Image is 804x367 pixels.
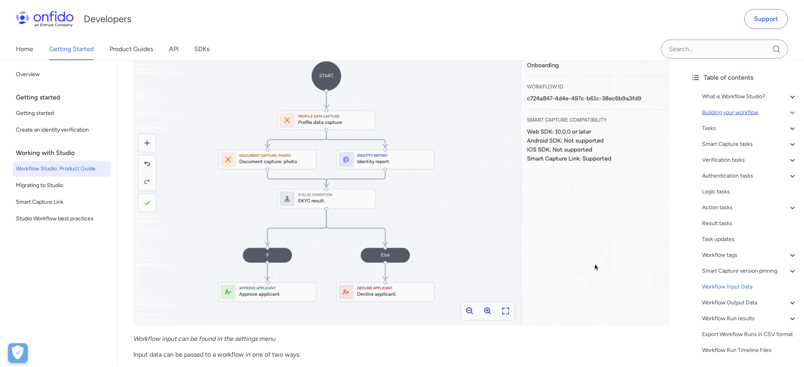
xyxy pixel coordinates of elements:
a: Workflow Output Data [702,298,798,308]
a: Authentication tasks [702,171,798,181]
div: Table of contents [691,73,798,82]
a: SDKs [194,38,209,60]
a: API [169,38,178,60]
a: Workflow tags [702,250,798,260]
a: Overview [13,67,111,82]
img: Onfido Logo [16,11,74,27]
a: Home [16,38,33,60]
span: Overview [16,70,107,79]
a: Action tasks [702,203,798,212]
a: Smart Capture tasks [702,140,798,149]
a: Product Guides [109,38,153,60]
a: Workflow Run results [702,314,798,323]
span: Studio Workflow best practices [16,214,107,224]
button: Open Preferences [8,343,28,363]
em: Workflow input can be found in the settings menu [133,335,275,343]
a: Export Workflow Runs in CSV format [702,330,798,339]
a: Tasks [702,124,798,133]
a: Verification tasks [702,155,798,165]
span: Smart Capture Link [16,197,107,207]
a: Getting started [13,105,111,121]
span: Migrating to Studio [16,181,107,190]
a: Workflow Input Data [702,282,798,292]
a: Smart Capture Link [13,194,111,210]
a: Task updates [702,235,798,244]
a: Workflow Studio: Product Guide [13,161,111,177]
div: Working with Studio [16,145,114,161]
a: Building your workflow [702,108,798,117]
a: Smart Capture version pinning [702,266,798,276]
a: What is Workflow Studio? [702,92,798,101]
a: Support [745,9,788,29]
a: Migrating to Studio [13,178,111,193]
span: Workflow Studio: Product Guide [16,164,107,174]
span: Create an identity verification [16,125,107,135]
a: Logic tasks [702,187,798,197]
p: Input data can be passed to a workflow in one of two ways: [133,350,669,360]
img: Input data [133,20,669,325]
a: Result tasks [702,219,798,228]
a: Getting Started [49,38,94,60]
a: Studio Workflow best practices [13,211,111,227]
input: Onfido search input field [661,40,788,59]
div: Getting started [16,90,114,105]
h1: Developers [84,13,131,25]
a: Create an identity verification [13,122,111,138]
span: Getting started [16,109,107,118]
div: Cookie Preferences [8,343,28,363]
a: Workflow Run Timeline Files [702,346,798,355]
